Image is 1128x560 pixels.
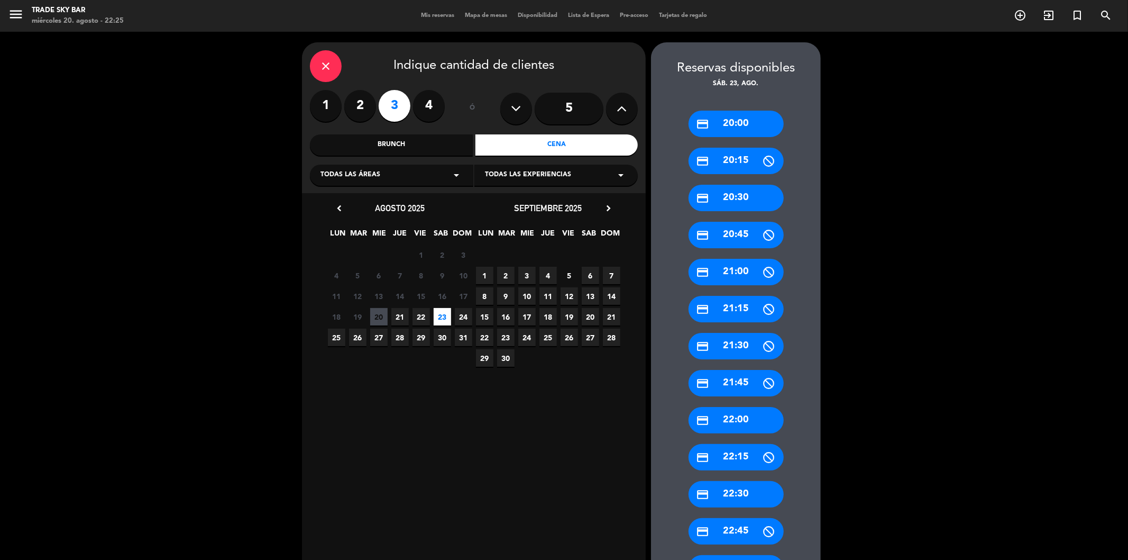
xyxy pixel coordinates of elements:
span: 30 [497,349,515,367]
span: septiembre 2025 [514,203,582,213]
i: search [1099,9,1112,22]
span: Todas las áreas [320,170,380,180]
i: chevron_left [334,203,345,214]
span: 26 [561,329,578,346]
span: 25 [539,329,557,346]
div: Reservas disponibles [651,58,821,79]
div: 22:45 [689,518,784,545]
i: credit_card [696,229,710,242]
span: 21 [603,308,620,326]
button: menu [8,6,24,26]
i: credit_card [696,266,710,279]
div: 22:00 [689,407,784,433]
span: 27 [370,329,388,346]
span: MIE [371,227,388,245]
div: 22:15 [689,444,784,471]
i: credit_card [696,192,710,205]
span: JUE [391,227,409,245]
span: JUE [539,227,557,245]
div: 20:30 [689,185,784,211]
span: 21 [391,308,409,326]
span: Pre-acceso [615,13,654,19]
span: VIE [412,227,429,245]
i: menu [8,6,24,22]
div: Cena [475,134,638,156]
span: 14 [391,287,409,305]
span: 1 [476,267,493,284]
i: credit_card [696,377,710,390]
i: credit_card [696,451,710,464]
span: 6 [582,267,599,284]
span: DOM [453,227,471,245]
span: 10 [518,287,536,305]
i: chevron_right [603,203,614,214]
span: 9 [434,267,451,284]
span: 22 [476,329,493,346]
div: Brunch [310,134,473,156]
span: VIE [560,227,577,245]
span: 15 [476,308,493,326]
span: Mis reservas [416,13,460,19]
span: 10 [455,267,472,284]
span: 20 [582,308,599,326]
span: 26 [349,329,366,346]
span: Lista de Espera [563,13,615,19]
div: miércoles 20. agosto - 22:25 [32,16,124,26]
span: SAB [581,227,598,245]
span: 2 [434,246,451,264]
span: 16 [497,308,515,326]
i: credit_card [696,340,710,353]
span: 13 [582,287,599,305]
span: 30 [434,329,451,346]
div: Trade Sky Bar [32,5,124,16]
span: Todas las experiencias [485,170,571,180]
span: MAR [498,227,516,245]
label: 2 [344,90,376,122]
div: Indique cantidad de clientes [310,50,638,82]
i: credit_card [696,414,710,427]
span: 7 [603,267,620,284]
span: LUN [478,227,495,245]
label: 3 [379,90,410,122]
span: 5 [561,267,578,284]
label: 1 [310,90,342,122]
i: arrow_drop_down [615,169,627,182]
span: 23 [497,329,515,346]
span: 11 [328,287,345,305]
div: 20:45 [689,222,784,248]
i: credit_card [696,303,710,316]
span: agosto 2025 [375,203,425,213]
span: SAB [433,227,450,245]
div: 21:15 [689,296,784,322]
span: 19 [349,308,366,326]
div: sáb. 23, ago. [651,79,821,89]
span: LUN [329,227,347,245]
span: 11 [539,287,557,305]
div: 21:30 [689,333,784,359]
span: 3 [518,267,536,284]
span: 19 [561,308,578,326]
span: 28 [603,329,620,346]
span: DOM [601,227,619,245]
span: Disponibilidad [512,13,563,19]
i: credit_card [696,525,710,538]
span: 31 [455,329,472,346]
span: 2 [497,267,515,284]
span: 13 [370,287,388,305]
span: 5 [349,267,366,284]
span: 25 [328,329,345,346]
span: 27 [582,329,599,346]
span: 24 [455,308,472,326]
span: 6 [370,267,388,284]
span: Mapa de mesas [460,13,512,19]
span: 20 [370,308,388,326]
i: exit_to_app [1042,9,1055,22]
span: 29 [412,329,430,346]
span: 4 [328,267,345,284]
div: 21:45 [689,370,784,396]
span: 18 [539,308,557,326]
span: 29 [476,349,493,367]
i: arrow_drop_down [450,169,463,182]
label: 4 [413,90,445,122]
span: 24 [518,329,536,346]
